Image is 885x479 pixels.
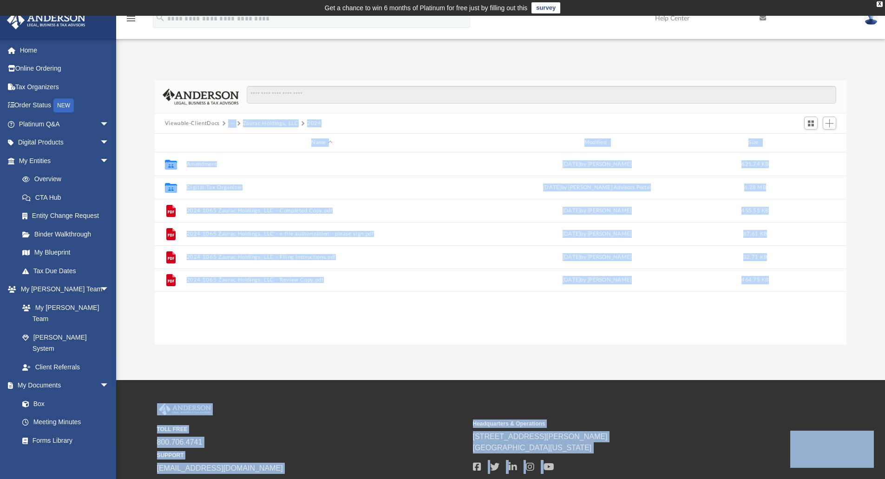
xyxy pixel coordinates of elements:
a: My [PERSON_NAME] Teamarrow_drop_down [7,280,118,299]
button: Viewable-ClientDocs [165,119,220,128]
a: Order StatusNEW [7,96,123,115]
button: 2024 1065 Zaurac Holdings, LLC - Review Copy.pdf [186,277,457,283]
a: 800.706.4741 [157,438,203,446]
span: arrow_drop_down [100,280,118,299]
a: My Documentsarrow_drop_down [7,376,118,395]
span: 464.75 KB [741,277,768,282]
button: 2024 1065 Zaurac Holdings, LLC - e-file authorization - please sign.pdf [186,231,457,237]
button: 2024 1065 Zaurac Holdings, LLC - Filing Instructions.pdf [186,254,457,260]
a: Entity Change Request [13,207,123,225]
img: Anderson Advisors Platinum Portal [4,11,88,29]
button: ··· [228,119,234,128]
div: id [159,138,182,147]
span: 32.71 KB [743,254,767,259]
div: [DATE] by [PERSON_NAME] [461,253,732,261]
a: My Blueprint [13,243,118,262]
a: Meeting Minutes [13,413,118,432]
span: 621.74 KB [741,161,768,166]
div: close [877,1,883,7]
a: Home [7,41,123,59]
span: arrow_drop_down [100,115,118,134]
a: Tax Due Dates [13,262,123,280]
a: Box [13,394,114,413]
button: Amendment [186,161,457,167]
button: 2024 [307,119,321,128]
span: 455.55 KB [741,208,768,213]
a: Tax Organizers [7,78,123,96]
div: id [778,138,843,147]
span: arrow_drop_down [100,376,118,395]
span: arrow_drop_down [100,133,118,152]
div: Size [736,138,774,147]
span: 87.61 KB [743,231,767,236]
i: search [155,13,165,23]
a: Forms Library [13,431,114,450]
button: 2024 1065 Zaurac Holdings, LLC - Completed Copy.pdf [186,208,457,214]
div: grid [155,152,847,345]
input: Search files and folders [247,86,836,104]
a: [EMAIL_ADDRESS][DOMAIN_NAME] [157,464,283,472]
a: Online Ordering [7,59,123,78]
a: My [PERSON_NAME] Team [13,298,114,328]
a: survey [531,2,560,13]
a: Overview [13,170,123,189]
div: Get a chance to win 6 months of Platinum for free just by filling out this [325,2,528,13]
a: Client Referrals [13,358,118,376]
a: [STREET_ADDRESS][PERSON_NAME] [473,433,608,440]
a: [GEOGRAPHIC_DATA][US_STATE] [473,444,592,452]
a: Platinum Q&Aarrow_drop_down [7,115,123,133]
div: [DATE] by [PERSON_NAME] [461,206,732,215]
button: Zaurac Holdings, LLC [243,119,299,128]
a: Binder Walkthrough [13,225,123,243]
small: Headquarters & Operations [473,420,782,428]
span: arrow_drop_down [100,151,118,171]
button: Digital Tax Organizer [186,184,457,190]
a: menu [125,18,137,24]
a: [PERSON_NAME] System [13,328,118,358]
div: Modified [461,138,733,147]
div: [DATE] by [PERSON_NAME] [461,160,732,168]
img: User Pic [864,12,878,25]
div: Name [186,138,457,147]
button: Switch to Grid View [804,117,818,130]
div: [DATE] by [PERSON_NAME] Advisors Portal [461,183,732,191]
img: Anderson Advisors Platinum Portal [157,403,213,415]
span: 6.28 MB [744,184,766,190]
a: My Entitiesarrow_drop_down [7,151,123,170]
div: NEW [53,98,74,112]
small: TOLL FREE [157,425,466,433]
a: CTA Hub [13,188,123,207]
div: [DATE] by [PERSON_NAME] [461,230,732,238]
div: [DATE] by [PERSON_NAME] [461,276,732,284]
small: SUPPORT [157,451,466,459]
a: Digital Productsarrow_drop_down [7,133,123,152]
i: menu [125,13,137,24]
button: Add [823,117,837,130]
